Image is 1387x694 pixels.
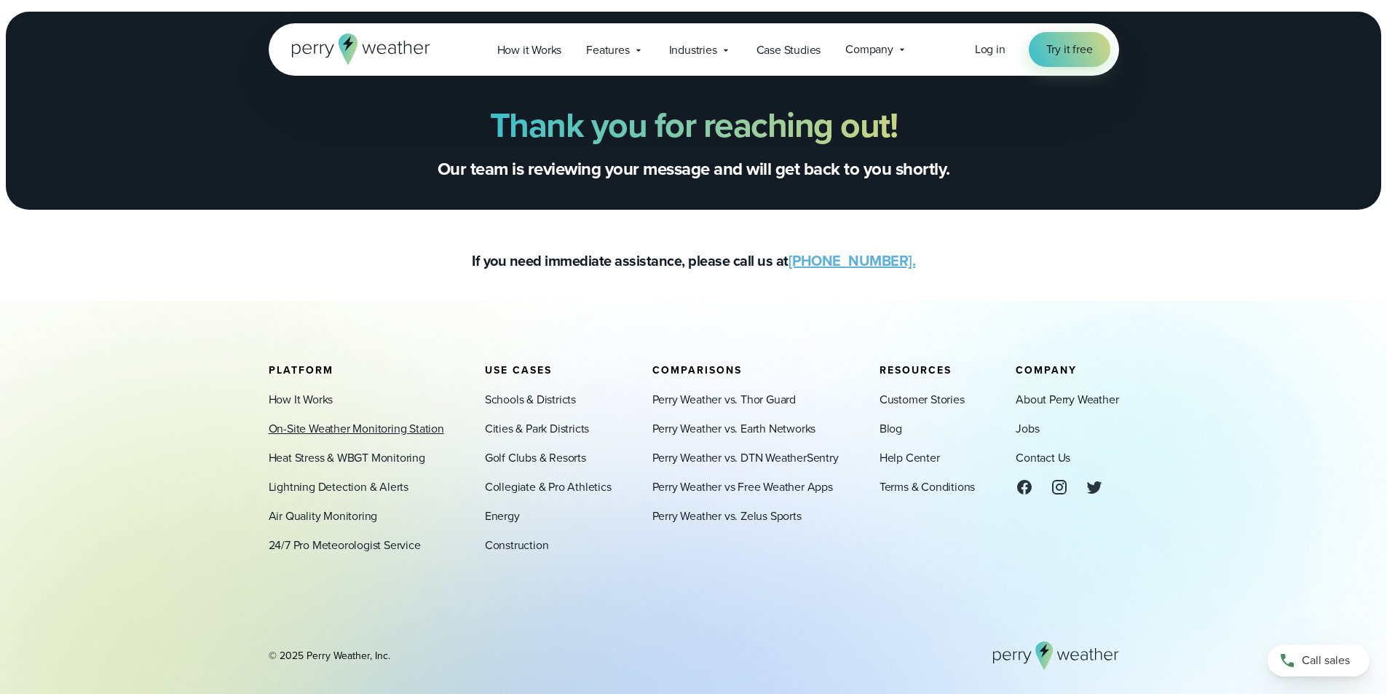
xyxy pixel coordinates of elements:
span: Call sales [1302,652,1350,669]
span: How it Works [497,42,562,59]
a: Perry Weather vs. Earth Networks [652,420,816,438]
a: Air Quality Monitoring [269,508,378,525]
span: Comparisons [652,363,742,378]
a: [PHONE_NUMBER]. [789,250,916,272]
a: Energy [485,508,520,525]
a: About Perry Weather [1016,391,1118,409]
a: Lightning Detection & Alerts [269,478,408,496]
span: Use Cases [485,363,552,378]
a: Jobs [1016,420,1039,438]
span: Resources [880,363,952,378]
a: How it Works [485,35,574,65]
a: Collegiate & Pro Athletics [485,478,612,496]
a: Perry Weather vs Free Weather Apps [652,478,833,496]
span: Company [845,41,893,58]
span: Try it free [1046,41,1093,58]
div: © 2025 Perry Weather, Inc. [269,649,390,663]
a: Construction [485,537,549,554]
span: Platform [269,363,333,378]
a: Log in [975,41,1005,58]
a: Customer Stories [880,391,965,409]
a: Perry Weather vs. Zelus Sports [652,508,802,525]
a: 24/7 Pro Meteorologist Service [269,537,421,554]
a: On-Site Weather Monitoring Station [269,420,444,438]
a: Contact Us [1016,449,1070,467]
a: Heat Stress & WBGT Monitoring [269,449,425,467]
h2: Our team is reviewing your message and will get back to you shortly. [438,157,950,181]
b: Thank you for reaching out! [490,99,898,151]
span: Case Studies [756,42,821,59]
a: How It Works [269,391,333,409]
a: Golf Clubs & Resorts [485,449,586,467]
a: Help Center [880,449,940,467]
a: Terms & Conditions [880,478,975,496]
span: Company [1016,363,1077,378]
span: Features [586,42,629,59]
span: Industries [669,42,717,59]
a: Perry Weather vs. Thor Guard [652,391,796,409]
a: Try it free [1029,32,1110,67]
a: Schools & Districts [485,391,576,409]
a: Cities & Park Districts [485,420,589,438]
a: Blog [880,420,902,438]
a: Case Studies [744,35,834,65]
a: Perry Weather vs. DTN WeatherSentry [652,449,839,467]
h2: If you need immediate assistance, please call us at [472,251,915,272]
a: Call sales [1268,644,1370,677]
